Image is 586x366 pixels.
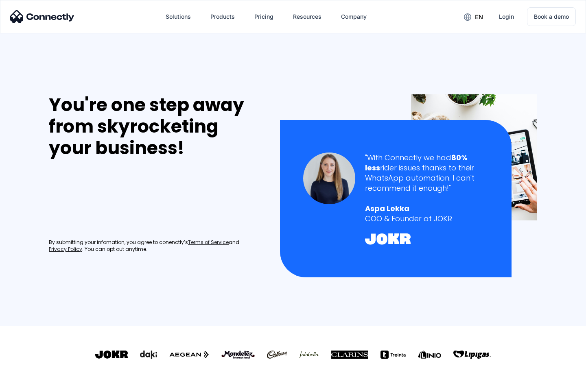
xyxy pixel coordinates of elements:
div: Company [341,11,367,22]
div: Products [210,11,235,22]
div: Resources [293,11,321,22]
iframe: Form 0 [49,168,171,229]
a: Book a demo [527,7,576,26]
div: COO & Founder at JOKR [365,213,488,224]
div: Solutions [166,11,191,22]
strong: 80% less [365,152,468,173]
a: Terms of Service [188,239,229,246]
div: Resources [286,7,328,26]
ul: Language list [16,352,49,363]
a: Privacy Policy [49,246,82,253]
div: You're one step away from skyrocketing your business! [49,94,263,159]
strong: Aspa Lekka [365,203,409,213]
div: Solutions [159,7,197,26]
a: Login [492,7,520,26]
div: Products [204,7,241,26]
div: Company [335,7,373,26]
div: By submitting your infomation, you agree to conenctly’s and . You can opt out anytime. [49,239,263,253]
div: Login [499,11,514,22]
a: Pricing [248,7,280,26]
div: "With Connectly we had rider issues thanks to their WhatsApp automation. I can't recommend it eno... [365,152,488,194]
img: Connectly Logo [10,10,74,23]
div: en [457,11,489,23]
aside: Language selected: English [8,352,49,363]
div: Pricing [254,11,273,22]
div: en [475,11,483,23]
